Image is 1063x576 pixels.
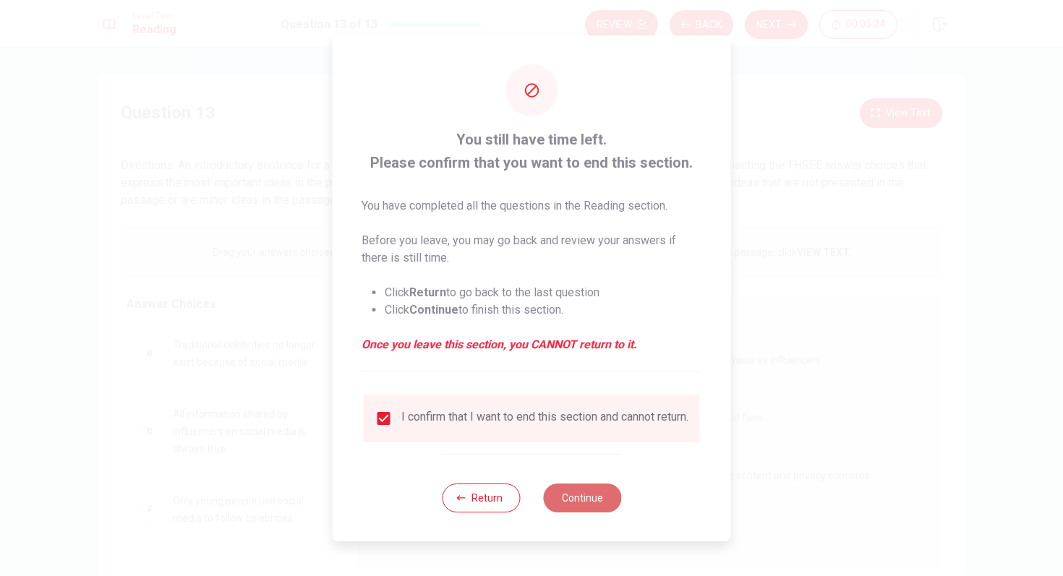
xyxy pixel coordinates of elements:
button: Return [442,483,520,512]
p: Before you leave, you may go back and review your answers if there is still time. [362,232,702,267]
li: Click to finish this section. [385,301,702,319]
span: You still have time left. Please confirm that you want to end this section. [362,128,702,174]
strong: Continue [409,303,458,317]
button: Continue [543,483,621,512]
li: Click to go back to the last question [385,284,702,301]
p: You have completed all the questions in the Reading section. [362,197,702,215]
strong: Return [409,285,446,299]
em: Once you leave this section, you CANNOT return to it. [362,336,702,353]
div: I confirm that I want to end this section and cannot return. [401,410,688,427]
